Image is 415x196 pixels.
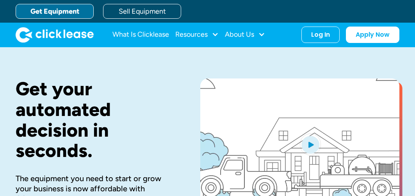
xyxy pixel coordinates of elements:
a: Sell Equipment [103,4,181,19]
a: What Is Clicklease [112,27,169,43]
a: Apply Now [346,27,399,43]
div: Log In [311,31,330,39]
div: About Us [225,27,265,43]
img: Clicklease logo [16,27,94,43]
a: Get Equipment [16,4,94,19]
img: Blue play button logo on a light blue circular background [300,134,321,155]
div: Resources [175,27,219,43]
h1: Get your automated decision in seconds. [16,78,175,161]
a: home [16,27,94,43]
